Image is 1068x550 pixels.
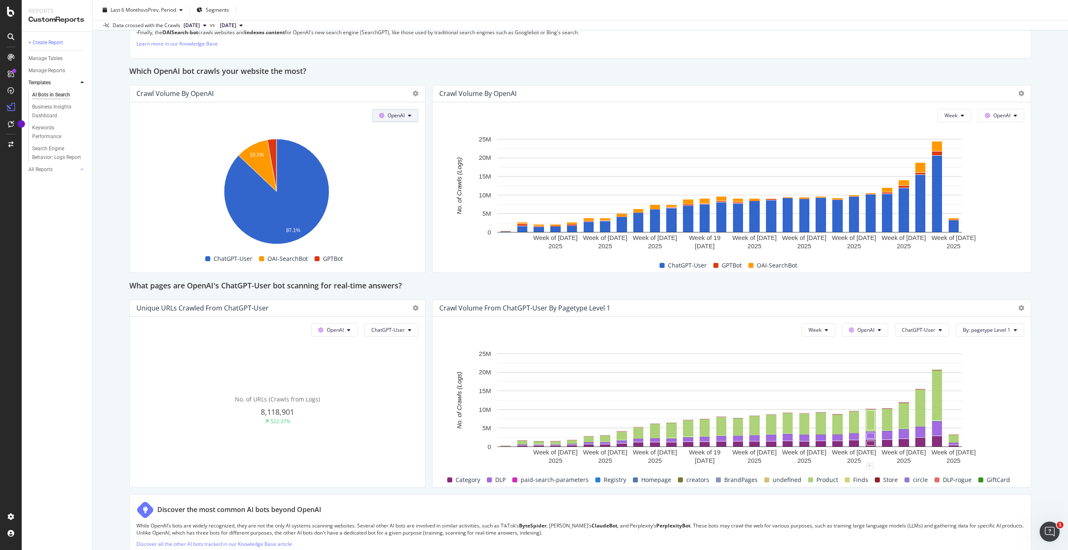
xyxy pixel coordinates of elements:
span: OpenAI [993,112,1010,119]
a: All Reports [28,165,78,174]
span: OAI-SearchBot [757,260,797,270]
a: Manage Reports [28,66,86,75]
button: [DATE] [217,20,246,30]
text: 25M [479,350,491,357]
span: GiftCard [987,475,1010,485]
text: Week of [DATE] [932,449,976,456]
span: OAI-SearchBot [267,254,308,264]
text: Week of 19 [689,449,720,456]
div: Crawl Volume from ChatGPT-User by pagetype Level 1 [439,304,610,312]
div: plus [866,463,873,469]
button: OpenAI [372,109,418,122]
span: 2025 Feb. 20th [220,22,236,29]
div: Manage Reports [28,66,65,75]
span: Week [809,326,821,333]
div: Reports [28,7,86,15]
span: vs [210,21,217,29]
text: [DATE] [695,457,715,464]
text: 2025 [648,242,662,250]
iframe: Intercom live chat [1040,522,1060,542]
span: OpenAI [388,112,405,119]
svg: A chart. [439,349,1020,466]
strong: · [136,29,138,36]
text: 2025 [947,242,960,250]
text: Week of [DATE] [832,234,876,241]
span: By: pagetype Level 1 [963,326,1010,333]
text: 2025 [847,242,861,250]
text: Week of [DATE] [583,234,627,241]
text: Week of [DATE] [782,234,826,241]
span: Segments [206,6,229,13]
text: 2025 [947,457,960,464]
text: Week of [DATE] [732,449,776,456]
text: 2025 [598,242,612,250]
button: OpenAI [842,323,888,337]
div: AI Bots in Search [32,91,70,99]
div: Unique URLs Crawled from ChatGPT-User [136,304,269,312]
svg: A chart. [136,135,416,252]
span: DLP-rogue [943,475,972,485]
text: 2025 [897,242,911,250]
button: OpenAI [311,323,358,337]
div: Crawl Volume by OpenAIOpenAIA chart.ChatGPT-UserOAI-SearchBotGPTBot [129,85,426,273]
text: Week of [DATE] [732,234,776,241]
text: 15M [479,387,491,394]
strong: OAISearch-bot [162,29,198,36]
a: + Create Report [28,38,86,47]
text: Week of [DATE] [583,449,627,456]
strong: indexes content [245,29,285,36]
text: 2025 [748,242,761,250]
text: 87.1% [286,227,300,233]
span: OpenAI [327,326,344,333]
svg: A chart. [439,135,1020,252]
span: Category [456,475,480,485]
div: Which OpenAI bot crawls your website the most? [129,65,1031,78]
span: Last 6 Months [111,6,143,13]
text: 2025 [549,242,562,250]
text: 0 [488,443,491,450]
button: Week [937,109,971,122]
a: Manage Tables [28,54,86,63]
a: Search Engine Behavior: Logs Report [32,144,86,162]
p: While OpenAI’s bots are widely recognized, they are not the only AI systems scanning websites. Se... [136,522,1024,536]
text: [DATE] [695,242,715,250]
span: 8,118,901 [261,407,294,417]
text: 2025 [897,457,911,464]
span: DLP [495,475,506,485]
a: Templates [28,78,78,87]
span: ChatGPT-User [902,326,935,333]
text: 2025 [847,457,861,464]
span: Homepage [641,475,671,485]
text: Week of [DATE] [882,449,926,456]
text: 0 [488,229,491,236]
text: 10.1% [249,152,264,158]
div: Business Insights Dashboard [32,103,80,120]
button: [DATE] [180,20,210,30]
text: 5M [482,210,491,217]
span: Week [945,112,957,119]
text: 10M [479,406,491,413]
span: GPTBot [722,260,742,270]
span: ChatGPT-User [371,326,405,333]
text: No. of Crawls (Logs) [456,157,463,214]
text: 5M [482,424,491,431]
text: Week of [DATE] [782,449,826,456]
strong: ByteSpider [519,522,547,529]
div: What pages are OpenAI's ChatGPT-User bot scanning for real-time answers? [129,280,1031,293]
text: 2025 [797,242,811,250]
button: Segments [193,3,232,17]
span: circle [913,475,928,485]
span: Finds [853,475,868,485]
span: No. of URLs (Crawls from Logs) [235,395,320,403]
text: Week of [DATE] [533,449,577,456]
span: Store [883,475,898,485]
text: No. of Crawls (Logs) [456,372,463,429]
button: ChatGPT-User [364,323,418,337]
div: Crawl Volume by OpenAI [439,89,516,98]
p: Finally, the crawls websites and for OpenAI's new search engine (SearchGPT), like those used by t... [136,29,1024,36]
button: By: pagetype Level 1 [956,323,1024,337]
text: Week of [DATE] [633,449,677,456]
